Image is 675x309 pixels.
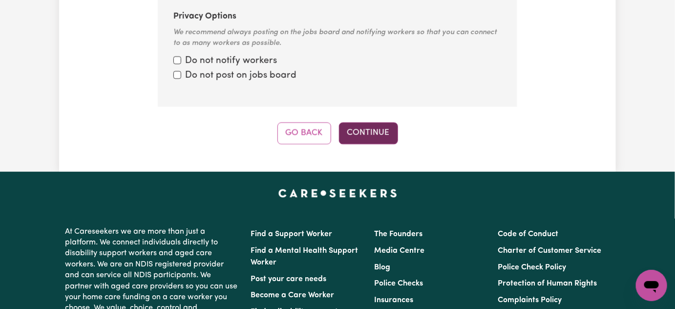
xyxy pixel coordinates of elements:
[374,296,413,304] a: Insurances
[498,247,602,255] a: Charter of Customer Service
[339,122,398,144] button: Continue
[498,280,597,287] a: Protection of Human Rights
[498,264,567,271] a: Police Check Policy
[251,291,334,299] a: Become a Care Worker
[374,264,390,271] a: Blog
[251,275,326,283] a: Post your care needs
[374,280,423,287] a: Police Checks
[251,230,332,238] a: Find a Support Worker
[185,69,296,83] label: Do not post on jobs board
[173,27,502,49] div: We recommend always posting on the jobs board and notifying workers so that you can connect to as...
[173,10,236,23] label: Privacy Options
[374,230,422,238] a: The Founders
[636,270,667,301] iframe: Button to launch messaging window
[277,122,331,144] button: Go Back
[278,189,397,197] a: Careseekers home page
[374,247,424,255] a: Media Centre
[498,296,562,304] a: Complaints Policy
[185,54,277,68] label: Do not notify workers
[251,247,358,266] a: Find a Mental Health Support Worker
[498,230,559,238] a: Code of Conduct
